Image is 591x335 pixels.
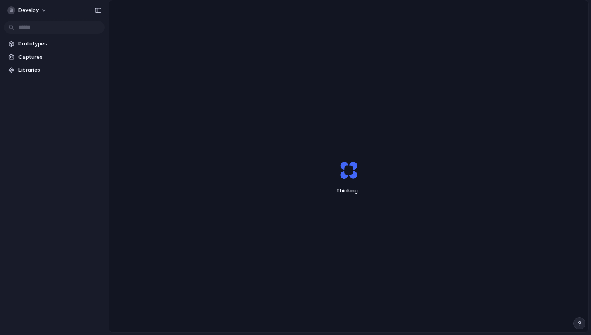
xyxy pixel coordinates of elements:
span: Prototypes [18,40,101,48]
a: Captures [4,51,105,63]
span: . [358,187,359,194]
a: Libraries [4,64,105,76]
a: Prototypes [4,38,105,50]
span: Thinking [321,187,376,195]
span: Libraries [18,66,101,74]
span: Captures [18,53,101,61]
span: Develoy [18,6,39,14]
button: Develoy [4,4,51,17]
